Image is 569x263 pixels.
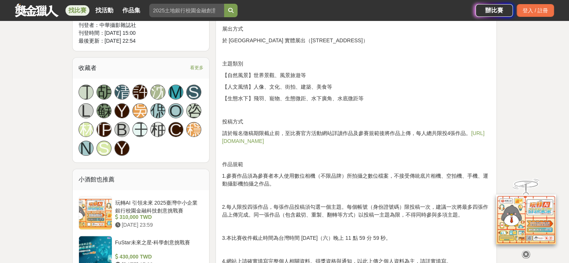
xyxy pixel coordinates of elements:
a: L [79,103,94,118]
div: 登入 / 註冊 [517,4,554,17]
a: 柚 [150,122,165,137]
span: 看更多 [190,64,203,72]
a: 王 [132,122,147,137]
a: Y [114,141,129,156]
p: 2.每人限投四張作品，每張作品投稿須勾選一個主題。每個帳號（身份證號碼）限投稿一次，建議一次將最多四張作品上傳完成。同一張作品（包含裁切、重製、翻轉等方式）以投稿一主題為限，不得同時參與多項主題。 [222,203,490,219]
a: 找比賽 [65,5,89,16]
a: 吳 [132,103,147,118]
a: 沈 [150,85,165,100]
a: [URL][DOMAIN_NAME] [222,130,484,144]
a: [PERSON_NAME] [97,122,111,137]
p: 1.參賽作品須為參賽者本人使用數位相機（不限品牌）所拍攝之數位檔案，不接受傳統底片相機、空拍機、手機、運動攝影機拍攝之作品。 [222,172,490,188]
div: 小酒館也推薦 [73,169,209,190]
p: 作品規範 [222,160,490,168]
div: 310,000 TWD [115,213,201,221]
a: 玩轉AI 引領未來 2025臺灣中小企業銀行校園金融科技創意挑戰賽 310,000 TWD [DATE] 23:59 [79,196,204,230]
a: Y [114,103,129,118]
span: 收藏者 [79,65,97,71]
a: 丁 [79,85,94,100]
div: 玩轉AI 引領未來 2025臺灣中小企業銀行校園金融科技創意挑戰賽 [115,199,201,213]
a: 咨 [186,103,201,118]
p: 投稿方式 [222,118,490,126]
div: [DATE] 23:59 [115,221,201,229]
a: B [114,122,129,137]
p: 展出方式 [222,25,490,33]
a: 清 [114,85,129,100]
a: O [168,103,183,118]
div: 刊登者： 中華攝影雜誌社 [79,21,204,29]
a: 蘇 [97,103,111,118]
a: C [168,122,183,137]
div: 430,000 TWD [115,253,201,261]
a: 偲 [150,103,165,118]
p: 於 [GEOGRAPHIC_DATA] 實體展出（[STREET_ADDRESS]） [222,37,490,45]
p: 3.本比賽收件截止時間為台灣時間 [DATE]（六）晚上 11 點 59 分 59 秒。 [222,234,490,242]
div: 刊登時間： [DATE] 15:00 [79,29,204,37]
a: 穩 [186,122,201,137]
a: 林 [79,122,94,137]
div: 最後更新： [DATE] 22:54 [79,37,204,45]
a: 胡 [97,85,111,100]
p: 【人文風情】人像、文化、街拍、建築、美食等 [222,83,490,91]
a: S [97,141,111,156]
p: 主題類別 [222,60,490,68]
div: FuStar未來之星-科學創意挑戰賽 [115,239,201,253]
img: d2146d9a-e6f6-4337-9592-8cefde37ba6b.png [496,190,556,239]
a: S [186,85,201,100]
p: 【自然風景】世界景觀、風景旅遊等 [222,71,490,79]
a: 許 [132,85,147,100]
p: 【生態水下】飛羽、寵物、生態微距、水下廣角、水底微距等 [222,95,490,103]
a: 辦比賽 [475,4,513,17]
a: N [79,141,94,156]
p: 請於報名徵稿期限截止前，至比賽官方活動網站詳讀作品及參賽規範後將作品上傳，每人總共限投4張作品。 [222,129,490,145]
a: M [168,85,183,100]
a: 找活動 [92,5,116,16]
input: 2025土地銀行校園金融創意挑戰賽：從你出發 開啟智慧金融新頁 [149,4,224,17]
a: 作品集 [119,5,143,16]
